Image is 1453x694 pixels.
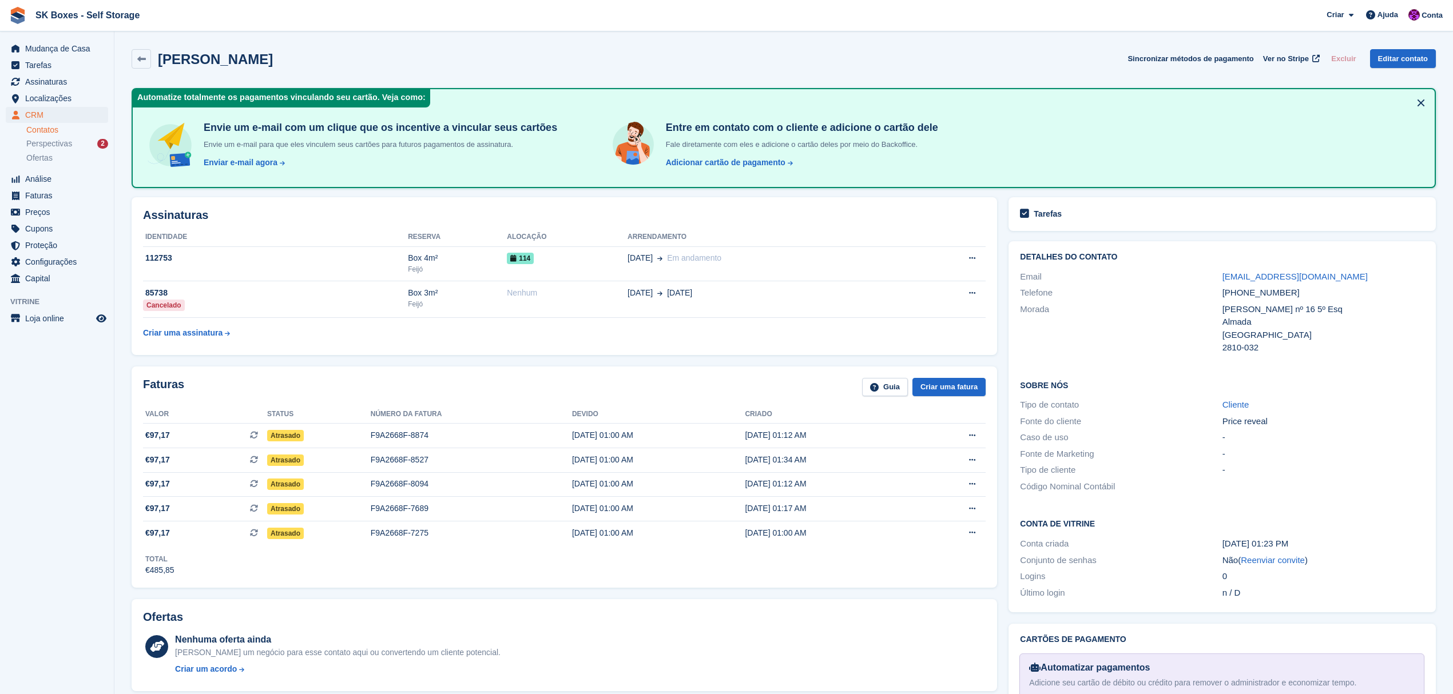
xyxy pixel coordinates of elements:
[745,405,918,424] th: Criado
[667,287,692,299] span: [DATE]
[143,322,230,344] a: Criar uma assinatura
[175,663,501,675] a: Criar um acordo
[408,228,507,246] th: Reserva
[507,228,628,246] th: Alocação
[145,554,174,564] div: Total
[26,153,53,163] span: Ofertas
[1222,272,1368,281] a: [EMAIL_ADDRESS][DOMAIN_NAME]
[143,327,223,339] div: Criar uma assinatura
[1263,53,1309,65] span: Ver no Stripe
[6,204,108,220] a: menu
[175,647,501,659] div: [PERSON_NAME] um negócio para esse contato aqui ou convertendo um cliente potencial.
[25,74,94,90] span: Assinaturas
[408,287,507,299] div: Box 3m²
[26,125,108,135] a: Contatos
[1020,480,1222,493] div: Código Nominal Contábil
[143,300,185,311] div: Cancelado
[25,204,94,220] span: Preços
[267,454,304,466] span: Atrasado
[26,138,108,150] a: Perspectivas 2
[1222,341,1424,354] div: 2810-032
[1020,464,1222,477] div: Tipo de cliente
[143,228,408,246] th: Identidade
[199,139,557,150] p: Envie um e-mail para que eles vinculem seus cartões para futuros pagamentos de assinatura.
[572,502,745,514] div: [DATE] 01:00 AM
[25,237,94,253] span: Proteção
[10,296,114,308] span: Vitrine
[745,478,918,490] div: [DATE] 01:12 AM
[145,478,170,490] span: €97,17
[25,171,94,187] span: Análise
[1327,49,1360,68] button: Excluir
[1222,329,1424,342] div: [GEOGRAPHIC_DATA]
[25,310,94,326] span: Loja online
[1020,537,1222,551] div: Conta criada
[145,454,170,466] span: €97,17
[6,310,108,326] a: menu
[26,138,72,149] span: Perspectivas
[1020,270,1222,284] div: Email
[25,270,94,286] span: Capital
[1020,635,1424,644] h2: Cartões de pagamento
[6,237,108,253] a: menu
[1020,379,1424,390] h2: Sobre Nós
[507,287,628,299] div: Nenhum
[94,312,108,325] a: Loja de pré-visualização
[6,90,108,106] a: menu
[25,41,94,57] span: Mudança de Casa
[408,252,507,264] div: Box 4m²
[1020,554,1222,567] div: Conjunto de senhas
[572,527,745,539] div: [DATE] 01:00 AM
[267,528,304,539] span: Atrasado
[1222,316,1424,329] div: Almada
[6,221,108,237] a: menu
[1020,587,1222,600] div: Último login
[1422,10,1443,21] span: Conta
[371,502,572,514] div: F9A2668F-7689
[1327,9,1344,21] span: Criar
[1020,415,1222,428] div: Fonte do cliente
[175,663,237,675] div: Criar um acordo
[1029,661,1415,675] div: Automatizar pagamentos
[1370,49,1436,68] a: Editar contato
[31,6,144,25] a: SK Boxes - Self Storage
[408,299,507,309] div: Feijó
[143,378,184,397] h2: Faturas
[572,478,745,490] div: [DATE] 01:00 AM
[912,378,986,397] a: Criar uma fatura
[97,139,108,149] div: 2
[371,454,572,466] div: F9A2668F-8527
[1222,587,1424,600] div: n / D
[408,264,507,274] div: Feijó
[666,157,785,169] div: Adicionar cartão de pagamento
[667,253,721,262] span: Em andamento
[745,454,918,466] div: [DATE] 01:34 AM
[9,7,26,24] img: stora-icon-8386f47178a22dfd0bd8f6a31ec36ba5ce8667c1dd55bd0f319d3a0aa187defe.svg
[1222,448,1424,461] div: -
[267,405,371,424] th: Status
[143,209,986,222] h2: Assinaturas
[1020,286,1222,300] div: Telefone
[6,41,108,57] a: menu
[1020,303,1222,354] div: Morada
[745,429,918,441] div: [DATE] 01:12 AM
[661,139,938,150] p: Fale diretamente com eles e adicione o cartão deles por meio do Backoffice.
[175,633,501,647] div: Nenhuma oferta ainda
[1222,415,1424,428] div: Price reveal
[745,502,918,514] div: [DATE] 01:17 AM
[628,287,653,299] span: [DATE]
[1020,253,1424,262] h2: Detalhes do contato
[1020,570,1222,583] div: Logins
[1259,49,1322,68] a: Ver no Stripe
[371,527,572,539] div: F9A2668F-7275
[145,502,170,514] span: €97,17
[6,270,108,286] a: menu
[1020,517,1424,529] h2: Conta de vitrine
[158,51,273,67] h2: [PERSON_NAME]
[507,253,534,264] span: 114
[146,121,194,169] img: send-email-b5881ef4c8f827a638e46e229e590028c7e36e3a6c99d2365469aff88783de13.svg
[6,171,108,187] a: menu
[25,221,94,237] span: Cupons
[1408,9,1420,21] img: Mateus Cassange
[1222,431,1424,444] div: -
